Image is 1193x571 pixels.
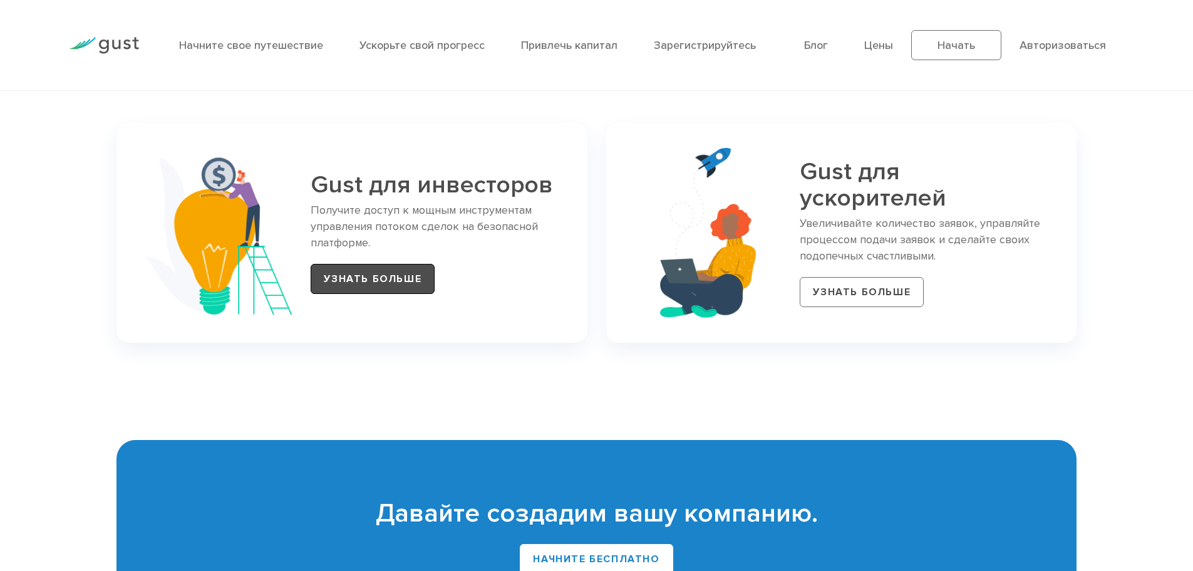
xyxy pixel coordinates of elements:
img: Логотип Порыва [69,37,139,54]
a: Блог [804,39,828,52]
a: Начните свое путешествие [179,39,323,52]
a: Привлечь капитал [521,39,617,52]
font: Начните бесплатно [533,553,659,565]
a: УЗНАТЬ БОЛЬШЕ [800,277,924,307]
a: Ускорьте свой прогресс [359,39,485,52]
a: Авторизоваться [1020,39,1106,52]
font: Gust для ускорителей [800,157,946,213]
img: Ускорители [660,148,756,318]
font: УЗНАТЬ БОЛЬШЕ [813,286,911,298]
font: Получите доступ к мощным инструментам управления потоком сделок на безопасной платформе. [311,204,538,249]
a: Цены [864,39,893,52]
font: УЗНАТЬ БОЛЬШЕ [324,273,421,285]
font: Начать [937,39,975,52]
img: Инвестор [146,150,292,315]
font: Увеличивайте количество заявок, управляйте процессом подачи заявок и сделайте своих подопечных сч... [800,217,1040,263]
a: УЗНАТЬ БОЛЬШЕ [311,264,435,294]
font: Давайте создадим вашу компанию. [376,498,818,529]
a: Зарегистрируйтесь [654,39,756,52]
a: Начать [911,30,1001,60]
font: Gust для инвесторов [311,170,553,199]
